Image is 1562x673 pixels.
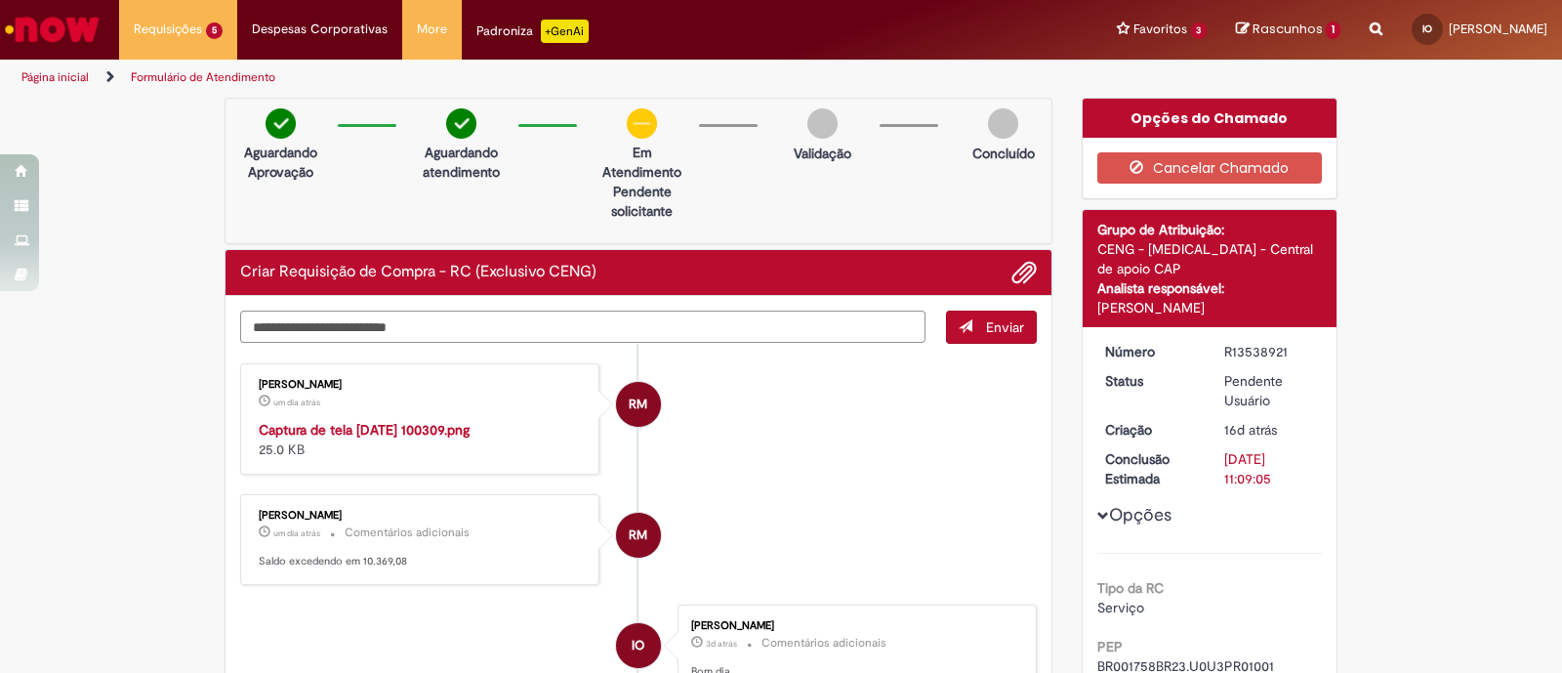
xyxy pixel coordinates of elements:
p: Saldo excedendo em 10.369,08 [259,554,584,569]
img: check-circle-green.png [446,108,476,139]
p: Aguardando atendimento [414,143,509,182]
span: RM [629,512,647,559]
span: 16d atrás [1224,421,1277,439]
span: IO [1422,22,1432,35]
span: 5 [206,22,223,39]
div: [PERSON_NAME] [691,620,1016,632]
div: Isadora de Oliveira [616,623,661,668]
small: Comentários adicionais [345,525,470,541]
img: check-circle-green.png [266,108,296,139]
div: Pendente Usuário [1224,371,1315,410]
b: Tipo da RC [1097,579,1164,597]
div: Analista responsável: [1097,278,1323,298]
div: Opções do Chamado [1083,99,1337,138]
div: Raiane Martins [616,513,661,558]
textarea: Digite sua mensagem aqui... [240,311,925,344]
span: Favoritos [1133,20,1187,39]
div: CENG - [MEDICAL_DATA] - Central de apoio CAP [1097,239,1323,278]
span: IO [632,622,644,669]
time: 30/09/2025 10:03:40 [273,397,320,408]
a: Formulário de Atendimento [131,69,275,85]
div: [DATE] 11:09:05 [1224,449,1315,488]
dt: Status [1090,371,1211,391]
time: 16/09/2025 11:00:06 [1224,421,1277,439]
p: Aguardando Aprovação [233,143,328,182]
span: um dia atrás [273,527,320,539]
button: Cancelar Chamado [1097,152,1323,184]
span: Serviço [1097,599,1144,616]
span: Despesas Corporativas [252,20,388,39]
span: RM [629,381,647,428]
a: Página inicial [21,69,89,85]
small: Comentários adicionais [761,635,886,652]
span: 3 [1191,22,1208,39]
span: um dia atrás [273,397,320,408]
span: Rascunhos [1253,20,1323,38]
button: Adicionar anexos [1011,260,1037,285]
ul: Trilhas de página [15,60,1027,96]
p: Em Atendimento [595,143,689,182]
div: R13538921 [1224,342,1315,361]
time: 29/09/2025 11:04:13 [706,638,737,650]
div: 25.0 KB [259,420,584,459]
span: [PERSON_NAME] [1449,21,1547,37]
dt: Conclusão Estimada [1090,449,1211,488]
p: Validação [794,144,851,163]
img: circle-minus.png [627,108,657,139]
span: Enviar [986,318,1024,336]
span: More [417,20,447,39]
span: Requisições [134,20,202,39]
div: 16/09/2025 11:00:06 [1224,420,1315,440]
b: PEP [1097,638,1123,655]
span: 1 [1326,21,1340,39]
div: Padroniza [476,20,589,43]
span: 3d atrás [706,638,737,650]
h2: Criar Requisição de Compra - RC (Exclusivo CENG) Histórico de tíquete [240,264,596,281]
a: Captura de tela [DATE] 100309.png [259,421,470,439]
img: img-circle-grey.png [807,108,838,139]
div: [PERSON_NAME] [259,510,584,522]
img: img-circle-grey.png [988,108,1018,139]
button: Enviar [946,311,1037,344]
dt: Criação [1090,420,1211,440]
a: Rascunhos [1236,21,1340,39]
img: ServiceNow [2,10,103,49]
time: 30/09/2025 10:03:00 [273,527,320,539]
div: Grupo de Atribuição: [1097,220,1323,239]
p: Pendente solicitante [595,182,689,221]
div: Raiane Martins [616,382,661,427]
div: [PERSON_NAME] [259,379,584,391]
p: +GenAi [541,20,589,43]
div: [PERSON_NAME] [1097,298,1323,317]
p: Concluído [972,144,1035,163]
dt: Número [1090,342,1211,361]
